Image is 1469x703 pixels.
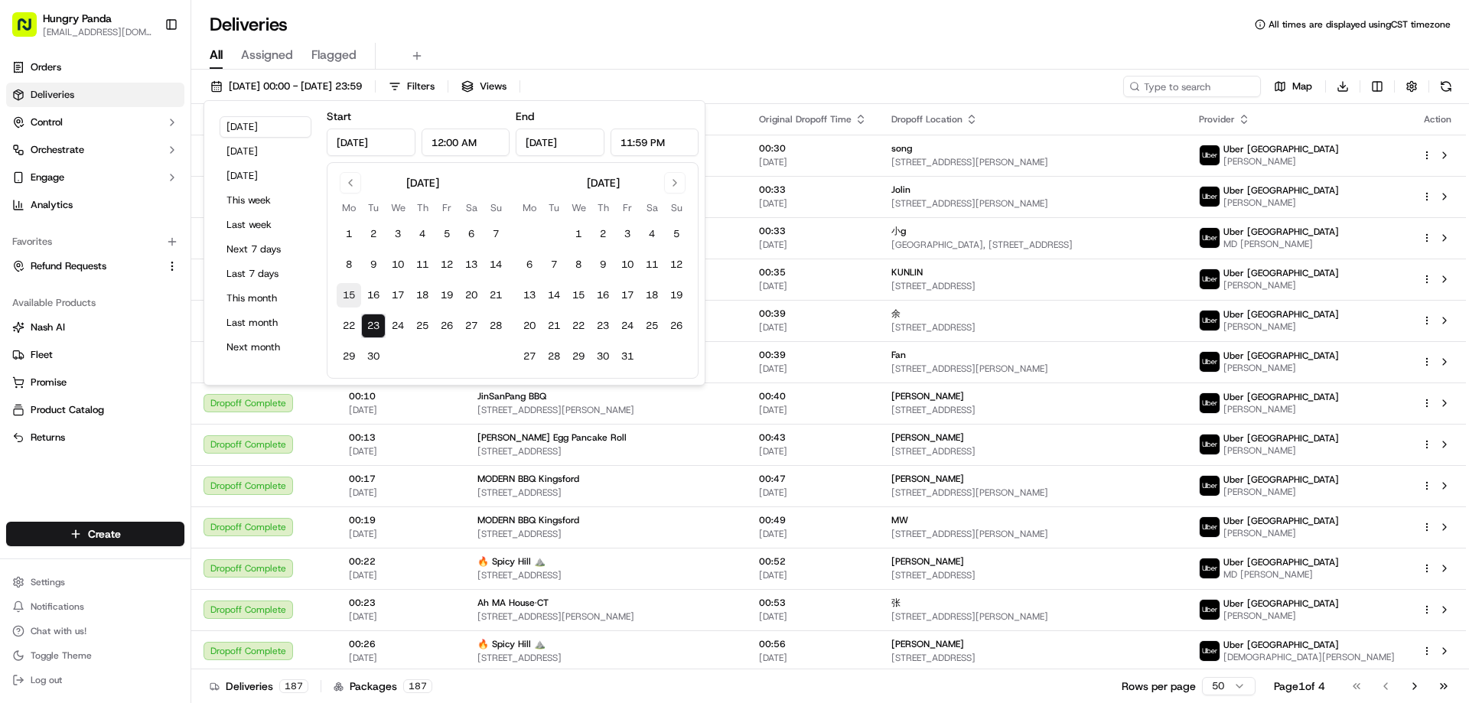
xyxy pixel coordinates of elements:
span: Nash AI [31,321,65,334]
span: 00:52 [759,555,867,568]
img: uber-new-logo.jpeg [1200,311,1220,330]
button: 20 [459,283,484,308]
span: Uber [GEOGRAPHIC_DATA] [1223,432,1339,444]
input: Time [611,129,699,156]
span: [STREET_ADDRESS][PERSON_NAME] [891,528,1174,540]
th: Monday [337,200,361,216]
button: Last 7 days [220,263,311,285]
span: [DATE] [349,652,453,664]
button: Toggle Theme [6,645,184,666]
span: Returns [31,431,65,444]
button: Views [454,76,513,97]
button: Next month [220,337,311,358]
button: 22 [566,314,591,338]
span: 00:10 [349,390,453,402]
button: 17 [386,283,410,308]
button: Go to next month [664,172,686,194]
button: Promise [6,370,184,395]
img: uber-new-logo.jpeg [1200,558,1220,578]
th: Tuesday [542,200,566,216]
input: Date [327,129,415,156]
div: [DATE] [587,175,620,190]
button: 14 [542,283,566,308]
button: 1 [566,222,591,246]
span: Jolin [891,184,910,196]
span: song [891,142,912,155]
span: [PERSON_NAME] [1223,362,1339,374]
span: [DATE] [759,239,867,251]
button: Settings [6,571,184,593]
button: 15 [566,283,591,308]
button: 6 [517,252,542,277]
button: 21 [484,283,508,308]
button: 20 [517,314,542,338]
span: 00:53 [759,597,867,609]
button: 29 [566,344,591,369]
button: 1 [337,222,361,246]
span: Assigned [241,46,293,64]
th: Friday [435,200,459,216]
span: MODERN BBQ Kingsford [477,473,579,485]
span: [PERSON_NAME] [1223,610,1339,622]
button: 27 [459,314,484,338]
span: 🔥 Spicy Hill ⛰️ [477,555,546,568]
button: 25 [640,314,664,338]
span: [PERSON_NAME] Egg Pancake Roll [477,431,627,444]
button: 23 [591,314,615,338]
span: 00:33 [759,225,867,237]
span: Toggle Theme [31,649,92,662]
button: 4 [640,222,664,246]
input: Date [516,129,604,156]
span: [PERSON_NAME] [1223,279,1339,291]
button: 17 [615,283,640,308]
button: 28 [484,314,508,338]
span: Uber [GEOGRAPHIC_DATA] [1223,143,1339,155]
img: uber-new-logo.jpeg [1200,641,1220,661]
button: Log out [6,669,184,691]
span: Filters [407,80,435,93]
span: All times are displayed using CST timezone [1269,18,1451,31]
button: [DATE] [220,116,311,138]
span: Uber [GEOGRAPHIC_DATA] [1223,184,1339,197]
span: [DATE] [759,404,867,416]
button: 26 [435,314,459,338]
button: Go to previous month [340,172,361,194]
span: Log out [31,674,62,686]
span: JinSanPang BBQ [477,390,546,402]
span: MD [PERSON_NAME] [1223,238,1339,250]
button: 8 [337,252,361,277]
button: Orchestrate [6,138,184,162]
span: 00:47 [759,473,867,485]
img: uber-new-logo.jpeg [1200,187,1220,207]
span: [DATE] [759,652,867,664]
span: [STREET_ADDRESS] [891,445,1174,457]
span: [PERSON_NAME] [891,431,964,444]
button: 24 [615,314,640,338]
label: End [516,109,534,123]
img: uber-new-logo.jpeg [1200,600,1220,620]
button: Refresh [1435,76,1457,97]
span: [STREET_ADDRESS] [477,569,734,581]
span: Uber [GEOGRAPHIC_DATA] [1223,515,1339,527]
span: [DATE] [349,569,453,581]
button: 30 [591,344,615,369]
a: Returns [12,431,178,444]
span: [STREET_ADDRESS] [891,321,1174,334]
span: [DATE] [349,610,453,623]
span: Promise [31,376,67,389]
span: [DEMOGRAPHIC_DATA][PERSON_NAME] [1223,651,1395,663]
button: Product Catalog [6,398,184,422]
span: 🔥 Spicy Hill ⛰️ [477,638,546,650]
button: 10 [386,252,410,277]
span: Uber [GEOGRAPHIC_DATA] [1223,474,1339,486]
button: 26 [664,314,689,338]
th: Saturday [459,200,484,216]
button: Refund Requests [6,254,184,278]
span: Map [1292,80,1312,93]
a: Product Catalog [12,403,178,417]
span: Original Dropoff Time [759,113,852,125]
img: uber-new-logo.jpeg [1200,269,1220,289]
th: Thursday [591,200,615,216]
span: Uber [GEOGRAPHIC_DATA] [1223,639,1339,651]
span: [DATE] [759,321,867,334]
